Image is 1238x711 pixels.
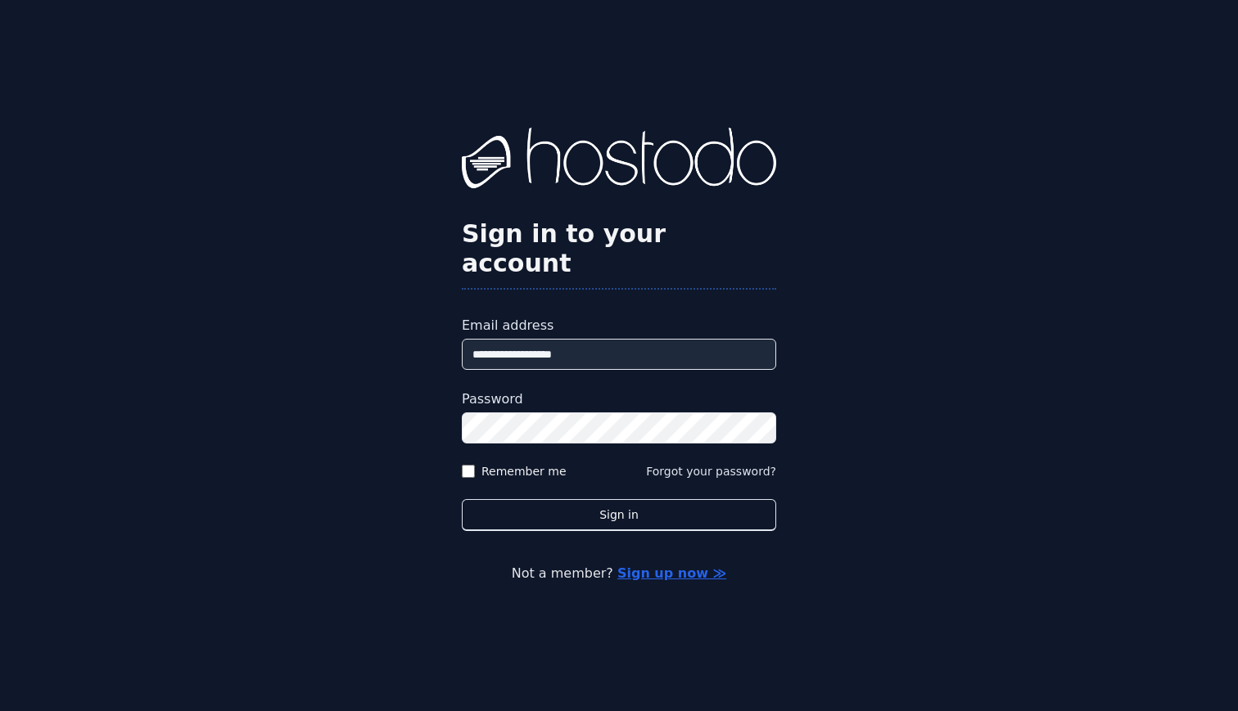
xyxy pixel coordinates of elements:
[462,389,776,409] label: Password
[462,128,776,193] img: Hostodo
[462,316,776,335] label: Email address
[462,219,776,278] h2: Sign in to your account
[481,463,567,479] label: Remember me
[617,565,726,581] a: Sign up now ≫
[462,499,776,531] button: Sign in
[646,463,776,479] button: Forgot your password?
[79,564,1159,583] p: Not a member?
